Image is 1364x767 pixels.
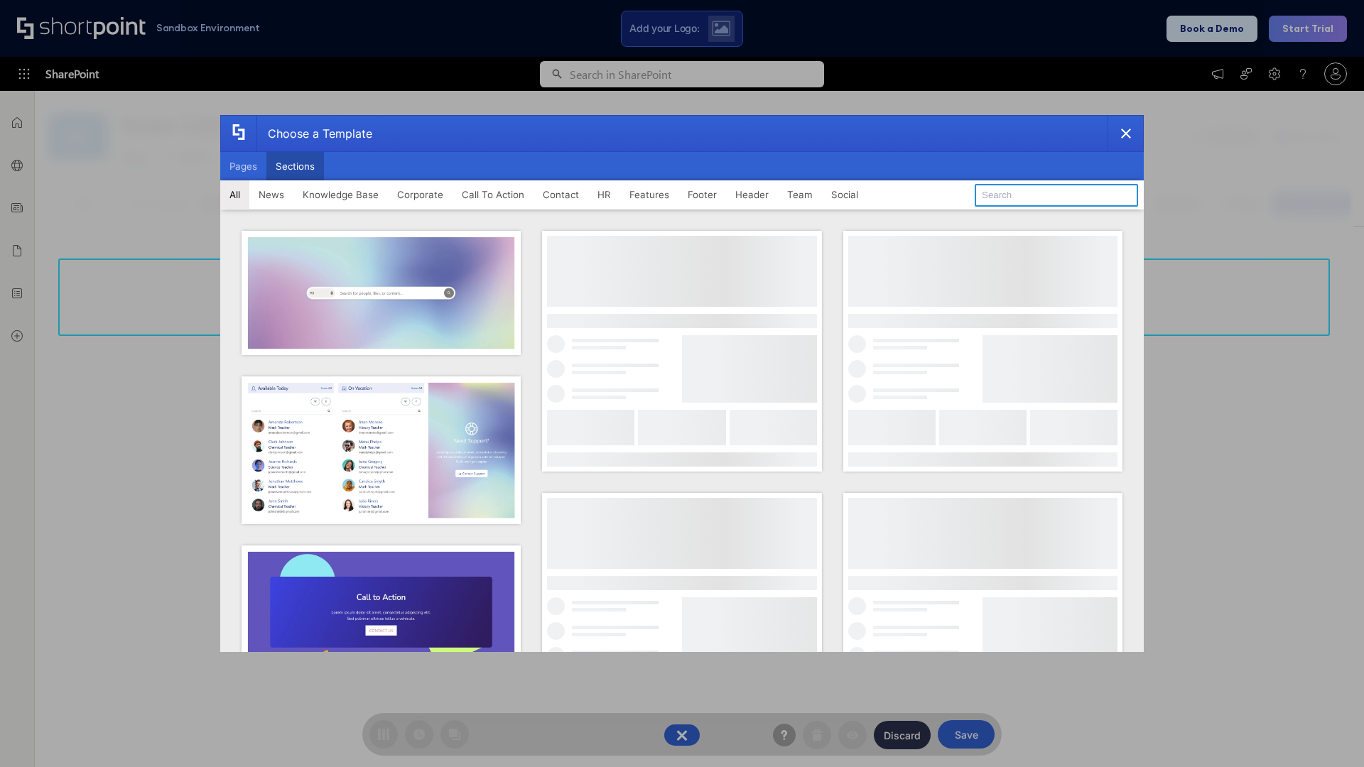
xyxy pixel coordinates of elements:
button: HR [588,180,620,209]
div: Choose a Template [256,116,372,151]
button: Contact [534,180,588,209]
button: Knowledge Base [293,180,388,209]
input: Search [975,184,1138,207]
div: template selector [220,115,1144,652]
button: Team [778,180,822,209]
button: Call To Action [453,180,534,209]
button: All [220,180,249,209]
iframe: Chat Widget [1293,699,1364,767]
button: Sections [266,152,324,180]
button: Features [620,180,678,209]
button: News [249,180,293,209]
button: Header [726,180,778,209]
button: Pages [220,152,266,180]
button: Footer [678,180,726,209]
button: Corporate [388,180,453,209]
button: Social [822,180,867,209]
